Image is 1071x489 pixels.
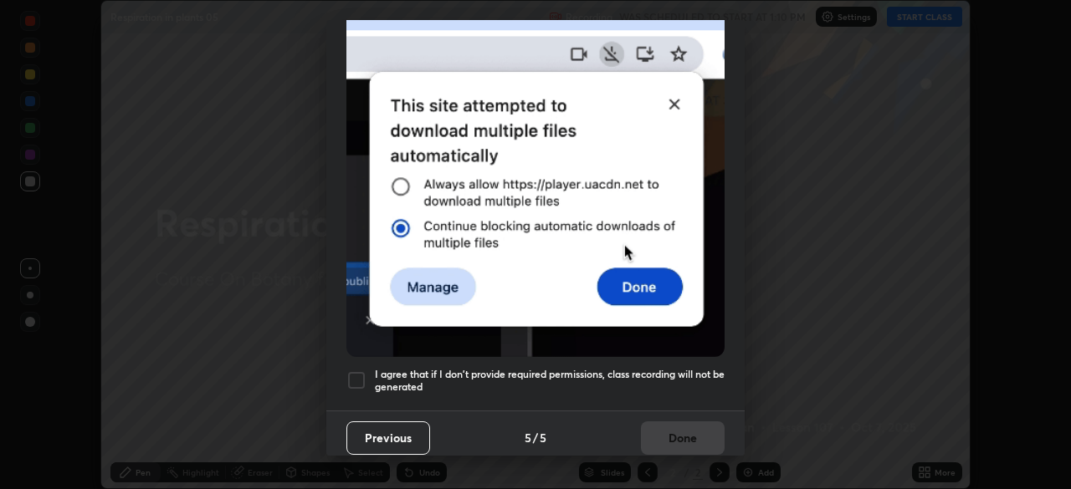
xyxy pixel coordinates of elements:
[375,368,725,394] h5: I agree that if I don't provide required permissions, class recording will not be generated
[533,429,538,446] h4: /
[525,429,531,446] h4: 5
[540,429,546,446] h4: 5
[346,421,430,455] button: Previous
